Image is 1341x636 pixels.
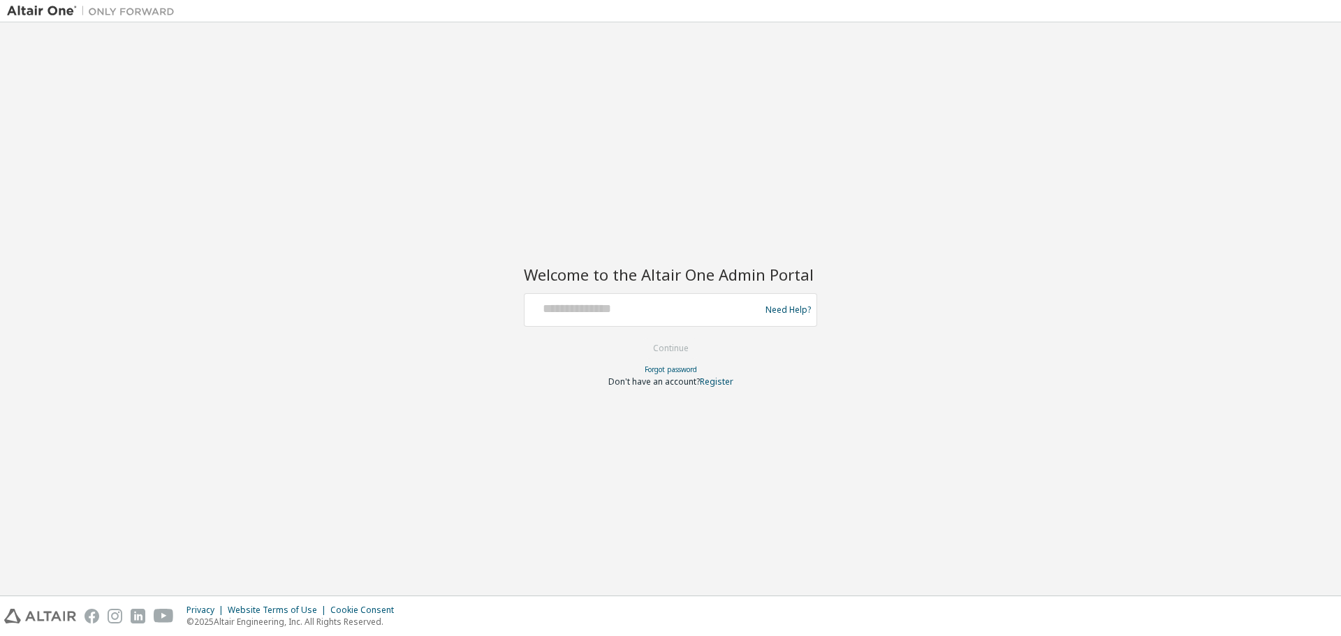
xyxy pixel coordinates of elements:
img: linkedin.svg [131,609,145,623]
span: Don't have an account? [608,376,700,387]
img: instagram.svg [108,609,122,623]
a: Need Help? [765,309,811,310]
div: Website Terms of Use [228,605,330,616]
div: Privacy [186,605,228,616]
div: Cookie Consent [330,605,402,616]
img: altair_logo.svg [4,609,76,623]
img: Altair One [7,4,182,18]
h2: Welcome to the Altair One Admin Portal [524,265,817,284]
img: youtube.svg [154,609,174,623]
p: © 2025 Altair Engineering, Inc. All Rights Reserved. [186,616,402,628]
a: Forgot password [645,364,697,374]
a: Register [700,376,733,387]
img: facebook.svg [85,609,99,623]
